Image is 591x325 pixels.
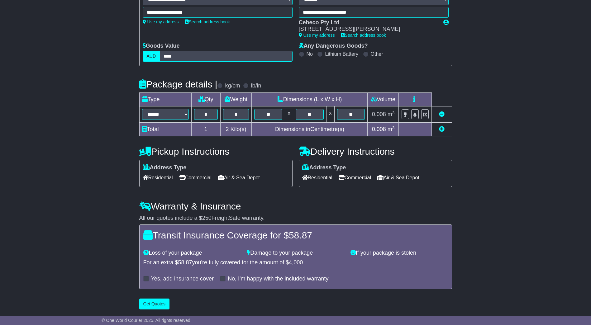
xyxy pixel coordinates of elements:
sup: 3 [392,125,395,130]
span: © One World Courier 2025. All rights reserved. [102,318,192,323]
td: Weight [220,93,252,106]
td: Total [139,123,191,136]
label: AUD [143,51,160,62]
span: m [388,126,395,132]
span: Residential [143,173,173,182]
div: If your package is stolen [347,250,451,257]
div: All our quotes include a $ FreightSafe warranty. [139,215,452,222]
button: Get Quotes [139,299,170,309]
h4: Transit Insurance Coverage for $ [143,230,448,240]
td: 1 [191,123,220,136]
a: Use my address [299,33,335,38]
a: Use my address [143,19,179,24]
td: Dimensions (L x W x H) [252,93,368,106]
label: No, I'm happy with the included warranty [228,276,329,282]
span: 58.87 [289,230,312,240]
div: [STREET_ADDRESS][PERSON_NAME] [299,26,437,33]
a: Search address book [341,33,386,38]
label: Other [371,51,383,57]
label: Yes, add insurance cover [151,276,214,282]
span: 250 [202,215,212,221]
td: Qty [191,93,220,106]
span: 0.008 [372,126,386,132]
h4: Delivery Instructions [299,146,452,157]
span: 4,000 [289,259,303,266]
label: Goods Value [143,43,180,49]
div: Cebeco Pty Ltd [299,19,437,26]
div: For an extra $ you're fully covered for the amount of $ . [143,259,448,266]
td: Kilo(s) [220,123,252,136]
span: Commercial [339,173,371,182]
label: Address Type [143,164,187,171]
a: Add new item [439,126,445,132]
td: x [285,106,293,123]
td: Type [139,93,191,106]
label: kg/cm [225,82,240,89]
span: Air & Sea Depot [377,173,419,182]
a: Remove this item [439,111,445,117]
div: Loss of your package [140,250,244,257]
h4: Package details | [139,79,217,89]
div: Damage to your package [244,250,347,257]
span: 58.87 [178,259,192,266]
span: Air & Sea Depot [218,173,260,182]
a: Search address book [185,19,230,24]
label: Address Type [302,164,346,171]
label: Any Dangerous Goods? [299,43,368,49]
td: Dimensions in Centimetre(s) [252,123,368,136]
label: lb/in [251,82,261,89]
td: x [326,106,334,123]
h4: Warranty & Insurance [139,201,452,211]
h4: Pickup Instructions [139,146,293,157]
span: 2 [226,126,229,132]
span: Residential [302,173,332,182]
label: Lithium Battery [325,51,358,57]
label: No [307,51,313,57]
span: m [388,111,395,117]
sup: 3 [392,111,395,115]
span: 0.008 [372,111,386,117]
span: Commercial [179,173,212,182]
td: Volume [368,93,399,106]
